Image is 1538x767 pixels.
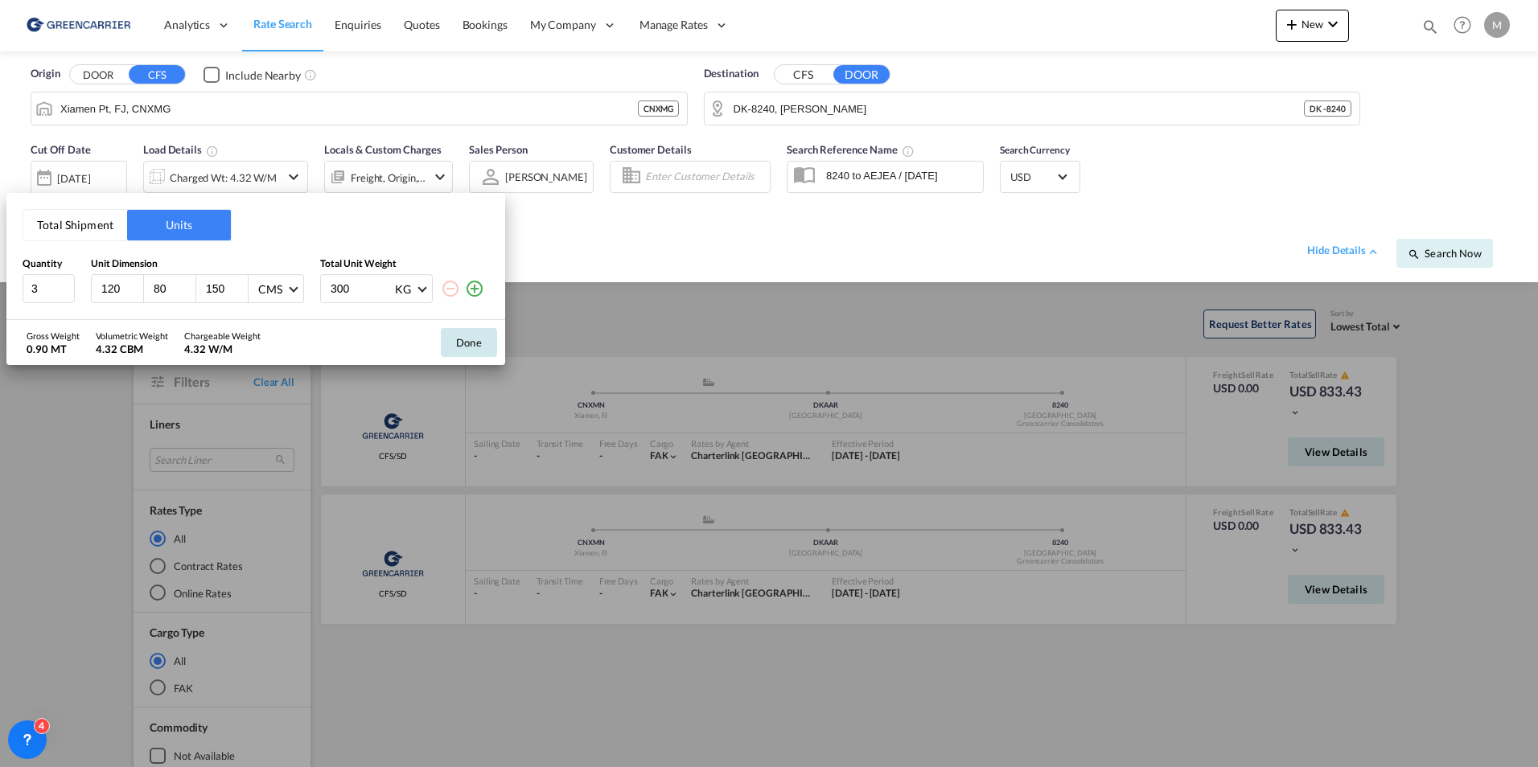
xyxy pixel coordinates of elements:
md-icon: icon-plus-circle-outline [465,279,484,298]
input: W [152,281,195,296]
div: CMS [258,282,282,296]
input: Enter weight [329,275,393,302]
div: 4.32 CBM [96,342,168,356]
input: H [204,281,248,296]
div: Chargeable Weight [184,330,261,342]
div: Unit Dimension [91,257,304,271]
div: Volumetric Weight [96,330,168,342]
div: Quantity [23,257,75,271]
input: L [100,281,143,296]
md-icon: icon-minus-circle-outline [441,279,460,298]
div: Total Unit Weight [320,257,489,271]
input: Qty [23,274,75,303]
div: KG [395,282,411,296]
div: 0.90 MT [27,342,80,356]
button: Total Shipment [23,210,127,240]
button: Units [127,210,231,240]
div: Gross Weight [27,330,80,342]
button: Done [441,328,497,357]
div: 4.32 W/M [184,342,261,356]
